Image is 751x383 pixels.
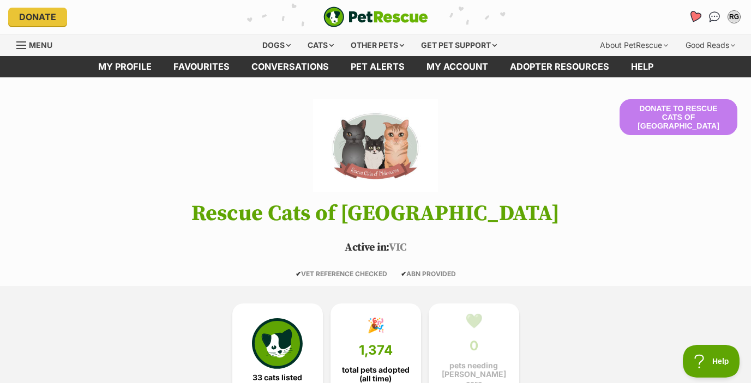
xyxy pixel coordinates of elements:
span: VET REFERENCE CHECKED [296,270,387,278]
a: Menu [16,34,60,54]
iframe: Help Scout Beacon - Open [683,345,740,378]
a: Favourites [163,56,241,77]
a: Favourites [683,5,706,28]
button: My account [725,8,743,26]
a: Conversations [706,8,723,26]
div: Good Reads [678,34,743,56]
span: Menu [29,40,52,50]
button: Donate to Rescue Cats of [GEOGRAPHIC_DATA] [620,99,737,135]
span: ABN PROVIDED [401,270,456,278]
img: cat-icon-068c71abf8fe30c970a85cd354bc8e23425d12f6e8612795f06af48be43a487a.svg [252,318,302,368]
div: RG [729,11,740,22]
div: 🎉 [367,317,384,333]
div: Other pets [343,34,412,56]
span: total pets adopted (all time) [340,366,412,383]
img: Rescue Cats of Melbourne [313,99,437,192]
a: PetRescue [323,7,428,27]
span: 33 cats listed [253,373,302,382]
ul: Account quick links [686,8,743,26]
div: Get pet support [413,34,504,56]
img: chat-41dd97257d64d25036548639549fe6c8038ab92f7586957e7f3b1b290dea8141.svg [709,11,720,22]
div: 💚 [465,313,483,329]
a: conversations [241,56,340,77]
div: Cats [300,34,341,56]
icon: ✔ [401,270,406,278]
a: Donate [8,8,67,26]
div: Dogs [255,34,298,56]
span: 0 [470,338,478,354]
a: Adopter resources [499,56,620,77]
img: logo-e224e6f780fb5917bec1dbf3a21bbac754714ae5b6737aabdf751b685950b380.svg [323,7,428,27]
a: My profile [87,56,163,77]
icon: ✔ [296,270,301,278]
span: Active in: [345,241,389,254]
a: My account [416,56,499,77]
a: Help [620,56,664,77]
div: About PetRescue [592,34,676,56]
a: Pet alerts [340,56,416,77]
span: 1,374 [359,343,393,358]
